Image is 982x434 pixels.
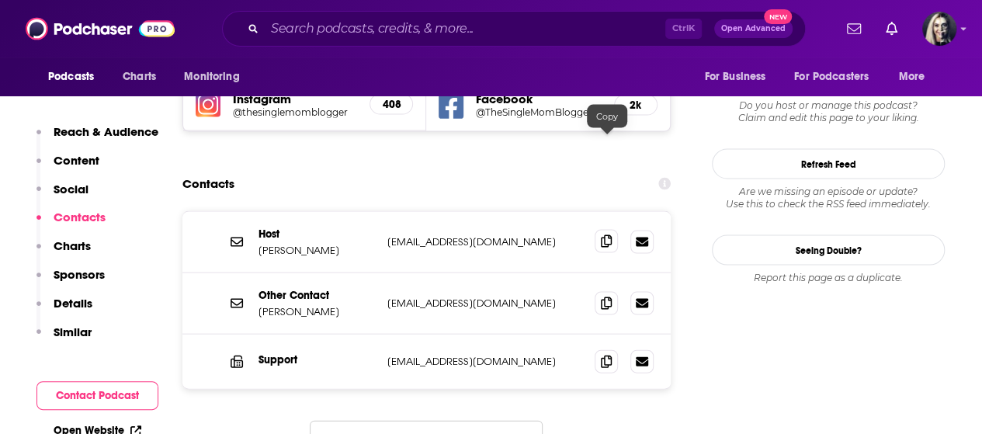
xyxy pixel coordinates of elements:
input: Search podcasts, credits, & more... [265,16,665,41]
img: User Profile [922,12,956,46]
button: open menu [173,62,259,92]
p: [PERSON_NAME] [259,244,375,257]
a: Show notifications dropdown [880,16,904,42]
span: New [764,9,792,24]
p: Similar [54,325,92,339]
p: Charts [54,238,91,253]
p: Reach & Audience [54,124,158,139]
div: Report this page as a duplicate. [712,272,945,284]
p: [EMAIL_ADDRESS][DOMAIN_NAME] [387,235,582,248]
div: Search podcasts, credits, & more... [222,11,806,47]
p: Social [54,182,88,196]
a: Seeing Double? [712,235,945,266]
p: Support [259,353,375,366]
span: Ctrl K [665,19,702,39]
img: Podchaser - Follow, Share and Rate Podcasts [26,14,175,43]
button: Sponsors [36,267,105,296]
p: [EMAIL_ADDRESS][DOMAIN_NAME] [387,355,582,368]
button: Content [36,153,99,182]
div: Are we missing an episode or update? Use this to check the RSS feed immediately. [712,186,945,210]
span: For Podcasters [794,66,869,88]
h5: Instagram [233,92,357,106]
button: Similar [36,325,92,353]
span: Charts [123,66,156,88]
p: Host [259,227,375,241]
a: Show notifications dropdown [841,16,867,42]
p: Contacts [54,210,106,224]
button: Contact Podcast [36,381,158,410]
span: Monitoring [184,66,239,88]
span: Open Advanced [721,25,786,33]
h5: 408 [383,98,400,111]
p: Other Contact [259,289,375,302]
a: Charts [113,62,165,92]
p: Content [54,153,99,168]
button: Details [36,296,92,325]
h5: Facebook [476,92,601,106]
span: More [899,66,925,88]
span: Podcasts [48,66,94,88]
img: iconImage [196,92,220,117]
span: Logged in as candirose777 [922,12,956,46]
p: [EMAIL_ADDRESS][DOMAIN_NAME] [387,297,582,310]
div: Claim and edit this page to your liking. [712,99,945,124]
button: Charts [36,238,91,267]
p: Sponsors [54,267,105,282]
button: Open AdvancedNew [714,19,793,38]
span: For Business [704,66,765,88]
button: Refresh Feed [712,149,945,179]
p: [PERSON_NAME] [259,305,375,318]
p: Details [54,296,92,311]
button: Social [36,182,88,210]
div: Copy [587,105,627,128]
button: Reach & Audience [36,124,158,153]
h2: Contacts [182,169,234,199]
a: @thesinglemomblogger [233,106,357,118]
h5: 2k [627,99,644,112]
button: Contacts [36,210,106,238]
a: @TheSingleMomBlogger [476,106,601,118]
button: open menu [693,62,785,92]
button: open menu [888,62,945,92]
button: open menu [784,62,891,92]
button: open menu [37,62,114,92]
span: Do you host or manage this podcast? [712,99,945,112]
button: Show profile menu [922,12,956,46]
